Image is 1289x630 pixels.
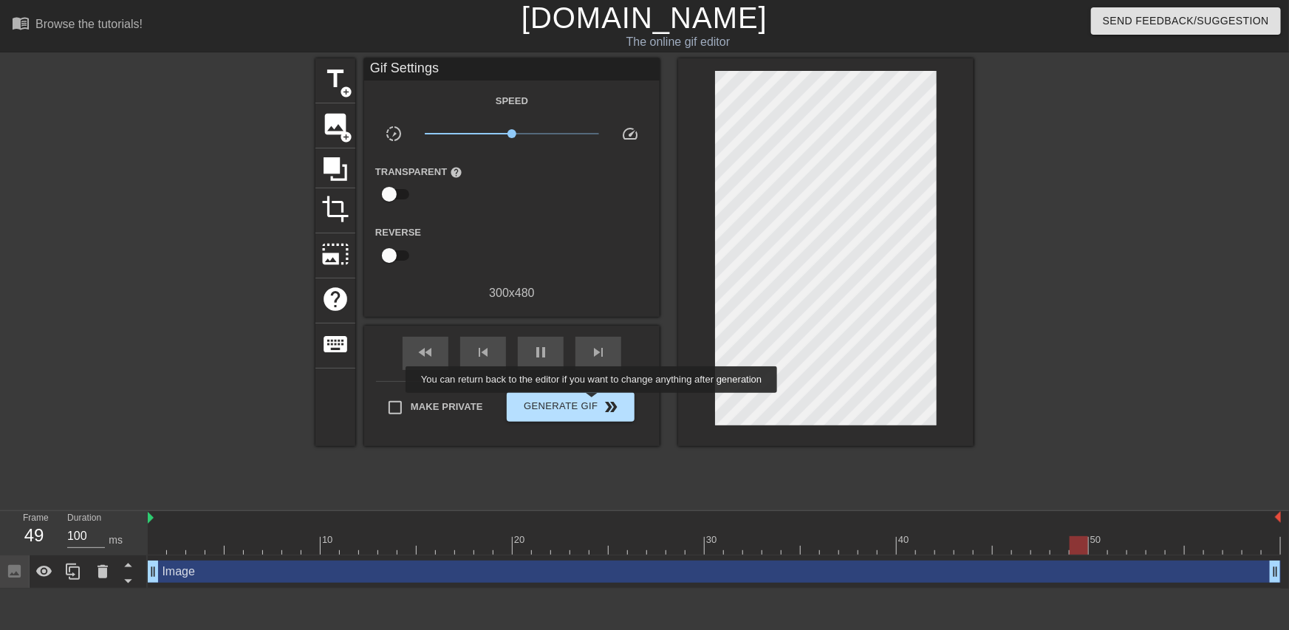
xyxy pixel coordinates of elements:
[364,58,660,81] div: Gif Settings
[67,514,101,523] label: Duration
[385,125,403,143] span: slow_motion_video
[321,195,349,223] span: crop
[496,94,528,109] label: Speed
[450,166,462,179] span: help
[513,398,629,416] span: Generate Gif
[322,533,335,547] div: 10
[340,131,352,143] span: add_circle
[1090,533,1104,547] div: 50
[1103,12,1269,30] span: Send Feedback/Suggestion
[12,14,30,32] span: menu_book
[589,343,607,361] span: skip_next
[706,533,719,547] div: 30
[474,343,492,361] span: skip_previous
[898,533,912,547] div: 40
[1275,511,1281,523] img: bound-end.png
[522,1,767,34] a: [DOMAIN_NAME]
[23,522,45,549] div: 49
[507,392,635,422] button: Generate Gif
[364,284,660,302] div: 300 x 480
[321,285,349,313] span: help
[1091,7,1281,35] button: Send Feedback/Suggestion
[12,14,143,37] a: Browse the tutorials!
[340,86,352,98] span: add_circle
[109,533,123,548] div: ms
[321,240,349,268] span: photo_size_select_large
[321,110,349,138] span: image
[417,343,434,361] span: fast_rewind
[532,343,550,361] span: pause
[603,398,620,416] span: double_arrow
[411,400,483,414] span: Make Private
[35,18,143,30] div: Browse the tutorials!
[321,330,349,358] span: keyboard
[375,165,462,179] label: Transparent
[437,33,920,51] div: The online gif editor
[321,65,349,93] span: title
[146,564,160,579] span: drag_handle
[514,533,527,547] div: 20
[12,511,56,554] div: Frame
[1268,564,1282,579] span: drag_handle
[375,225,421,240] label: Reverse
[621,125,639,143] span: speed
